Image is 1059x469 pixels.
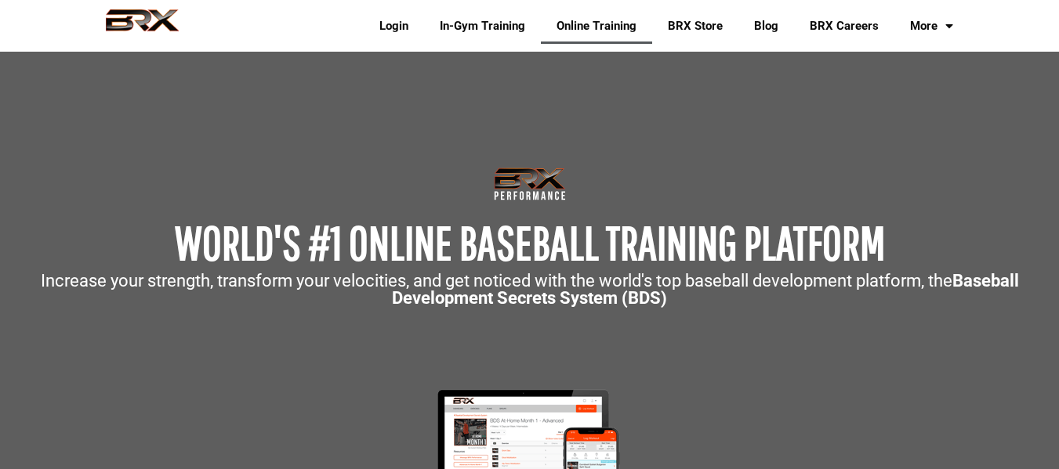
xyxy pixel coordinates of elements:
[894,8,969,44] a: More
[8,272,1051,307] p: Increase your strength, transform your velocities, and get noticed with the world's top baseball ...
[652,8,738,44] a: BRX Store
[175,215,885,269] span: WORLD'S #1 ONLINE BASEBALL TRAINING PLATFORM
[352,8,969,44] div: Navigation Menu
[91,9,194,43] img: BRX Performance
[491,164,568,204] img: Transparent-Black-BRX-Logo-White-Performance
[738,8,794,44] a: Blog
[364,8,424,44] a: Login
[541,8,652,44] a: Online Training
[794,8,894,44] a: BRX Careers
[424,8,541,44] a: In-Gym Training
[392,271,1019,308] strong: Baseball Development Secrets System (BDS)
